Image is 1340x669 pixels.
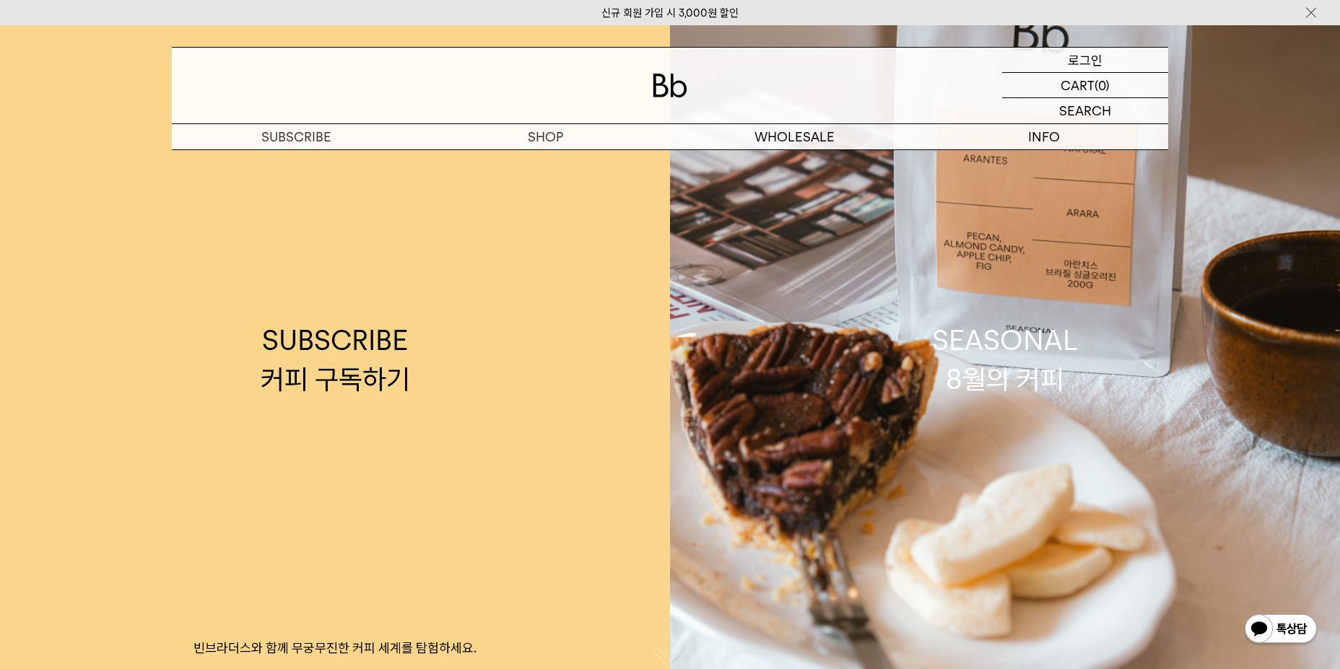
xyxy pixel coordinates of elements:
p: 로그인 [1068,48,1102,72]
img: 카카오톡 채널 1:1 채팅 버튼 [1243,613,1318,647]
p: WHOLESALE [670,124,919,149]
a: CART (0) [1002,73,1168,98]
p: CART [1061,73,1095,97]
a: SHOP [421,124,670,149]
a: 신규 회원 가입 시 3,000원 할인 [601,6,739,19]
p: INFO [919,124,1168,149]
div: SEASONAL 8월의 커피 [932,321,1078,398]
p: SEARCH [1059,98,1111,123]
img: 로고 [653,74,687,97]
a: SUBSCRIBE [172,124,421,149]
a: 로그인 [1002,48,1168,73]
p: (0) [1095,73,1110,97]
div: SUBSCRIBE 커피 구독하기 [261,321,410,398]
